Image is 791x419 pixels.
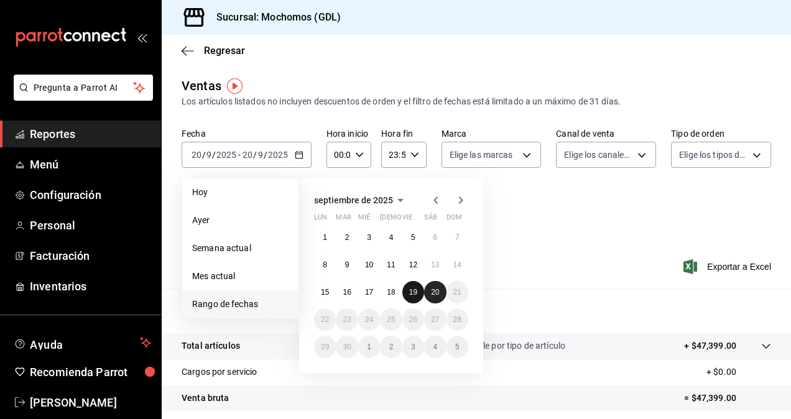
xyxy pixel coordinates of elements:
abbr: 5 de octubre de 2025 [455,343,460,351]
abbr: 25 de septiembre de 2025 [387,315,395,324]
button: 4 de septiembre de 2025 [380,226,402,249]
abbr: 18 de septiembre de 2025 [387,288,395,297]
div: Los artículos listados no incluyen descuentos de orden y el filtro de fechas está limitado a un m... [182,95,771,108]
span: Facturación [30,247,151,264]
button: 21 de septiembre de 2025 [446,281,468,303]
abbr: 28 de septiembre de 2025 [453,315,461,324]
button: 23 de septiembre de 2025 [336,308,358,331]
button: 14 de septiembre de 2025 [446,254,468,276]
button: 15 de septiembre de 2025 [314,281,336,303]
span: - [238,150,241,160]
abbr: 30 de septiembre de 2025 [343,343,351,351]
img: Tooltip marker [227,78,243,94]
abbr: 1 de septiembre de 2025 [323,233,327,242]
button: 7 de septiembre de 2025 [446,226,468,249]
h3: Sucursal: Mochomos (GDL) [206,10,341,25]
button: 10 de septiembre de 2025 [358,254,380,276]
p: = $47,399.00 [684,392,771,405]
p: Total artículos [182,339,240,352]
label: Canal de venta [556,129,656,138]
abbr: 8 de septiembre de 2025 [323,260,327,269]
span: Exportar a Excel [686,259,771,274]
button: 1 de octubre de 2025 [358,336,380,358]
button: 9 de septiembre de 2025 [336,254,358,276]
label: Tipo de orden [671,129,771,138]
button: 2 de septiembre de 2025 [336,226,358,249]
p: Cargos por servicio [182,366,257,379]
abbr: 24 de septiembre de 2025 [365,315,373,324]
input: -- [242,150,253,160]
abbr: 11 de septiembre de 2025 [387,260,395,269]
span: Rango de fechas [192,298,289,311]
button: 4 de octubre de 2025 [424,336,446,358]
abbr: 29 de septiembre de 2025 [321,343,329,351]
label: Marca [442,129,542,138]
span: Ayer [192,214,289,227]
button: 5 de octubre de 2025 [446,336,468,358]
button: 25 de septiembre de 2025 [380,308,402,331]
abbr: 9 de septiembre de 2025 [345,260,349,269]
span: / [253,150,257,160]
button: 3 de septiembre de 2025 [358,226,380,249]
p: + $0.00 [706,366,771,379]
abbr: lunes [314,213,327,226]
abbr: martes [336,213,351,226]
button: 6 de septiembre de 2025 [424,226,446,249]
button: 2 de octubre de 2025 [380,336,402,358]
abbr: 2 de octubre de 2025 [389,343,394,351]
span: Mes actual [192,270,289,283]
button: 29 de septiembre de 2025 [314,336,336,358]
button: 8 de septiembre de 2025 [314,254,336,276]
label: Fecha [182,129,312,138]
span: Regresar [204,45,245,57]
input: -- [257,150,264,160]
button: Regresar [182,45,245,57]
abbr: 3 de septiembre de 2025 [367,233,371,242]
span: Elige los tipos de orden [679,149,748,161]
abbr: 20 de septiembre de 2025 [431,288,439,297]
abbr: 23 de septiembre de 2025 [343,315,351,324]
button: 22 de septiembre de 2025 [314,308,336,331]
label: Hora inicio [326,129,371,138]
p: Venta bruta [182,392,229,405]
button: 30 de septiembre de 2025 [336,336,358,358]
span: Inventarios [30,278,151,295]
div: Ventas [182,76,221,95]
button: septiembre de 2025 [314,193,408,208]
span: Reportes [30,126,151,142]
abbr: 6 de septiembre de 2025 [433,233,437,242]
button: 12 de septiembre de 2025 [402,254,424,276]
span: septiembre de 2025 [314,195,393,205]
button: open_drawer_menu [137,32,147,42]
abbr: miércoles [358,213,370,226]
button: Pregunta a Parrot AI [14,75,153,101]
input: ---- [267,150,289,160]
button: 16 de septiembre de 2025 [336,281,358,303]
abbr: 21 de septiembre de 2025 [453,288,461,297]
p: + $47,399.00 [684,339,736,352]
a: Pregunta a Parrot AI [9,90,153,103]
button: 17 de septiembre de 2025 [358,281,380,303]
span: Ayuda [30,335,135,350]
span: Elige las marcas [450,149,513,161]
span: Hoy [192,186,289,199]
span: [PERSON_NAME] [30,394,151,411]
span: Elige los canales de venta [564,149,633,161]
abbr: jueves [380,213,453,226]
span: Pregunta a Parrot AI [34,81,134,94]
span: Personal [30,217,151,234]
abbr: domingo [446,213,462,226]
abbr: 26 de septiembre de 2025 [409,315,417,324]
abbr: 17 de septiembre de 2025 [365,288,373,297]
button: 1 de septiembre de 2025 [314,226,336,249]
button: 20 de septiembre de 2025 [424,281,446,303]
abbr: 7 de septiembre de 2025 [455,233,460,242]
button: 5 de septiembre de 2025 [402,226,424,249]
abbr: 4 de octubre de 2025 [433,343,437,351]
input: -- [191,150,202,160]
button: 11 de septiembre de 2025 [380,254,402,276]
button: 27 de septiembre de 2025 [424,308,446,331]
abbr: viernes [402,213,412,226]
abbr: 15 de septiembre de 2025 [321,288,329,297]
